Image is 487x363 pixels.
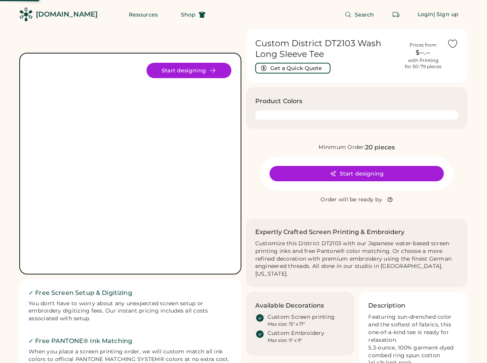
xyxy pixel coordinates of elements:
h2: ✓ Free PANTONE® Ink Matching [29,336,232,346]
div: Custom Screen printing [268,313,335,321]
div: Max size: 9" x 9" [268,337,302,343]
div: $--.-- [404,48,442,57]
h3: Description [368,301,405,310]
button: Get a Quick Quote [255,63,330,74]
div: You don't have to worry about any unexpected screen setup or embroidery digitizing fees. Our inst... [29,300,232,323]
div: Max size: 15" x 17" [268,321,305,327]
div: Custom Embroidery [268,330,324,337]
div: | Sign up [433,11,458,18]
img: Rendered Logo - Screens [19,8,33,21]
div: [DOMAIN_NAME] [36,10,98,19]
h1: Custom District DT2103 Wash Long Sleeve Tee [255,38,399,60]
div: 20 pieces [365,143,395,152]
button: Retrieve an order [388,7,404,22]
div: Customize this District DT2103 with our Japanese water-based screen printing inks and free Panton... [255,240,459,278]
div: Prices from [409,42,436,48]
div: Login [418,11,434,18]
span: Shop [181,12,195,17]
button: Start designing [147,63,231,78]
div: DT2103 Style Image [29,63,231,264]
div: Minimum Order: [318,144,365,151]
button: Start designing [270,166,444,181]
button: Shop [172,7,215,22]
span: Search [355,12,374,17]
h2: Expertly Crafted Screen Printing & Embroidery [255,228,405,237]
h2: ✓ Free Screen Setup & Digitizing [29,288,232,298]
h3: Product Colors [255,97,303,106]
img: District DT2103 Product Image [29,63,231,264]
div: with Printing for 50-79 pieces [405,57,442,70]
div: Order will be ready by [320,196,382,204]
button: Resources [120,7,167,22]
h3: Available Decorations [255,301,324,310]
button: Search [335,7,384,22]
